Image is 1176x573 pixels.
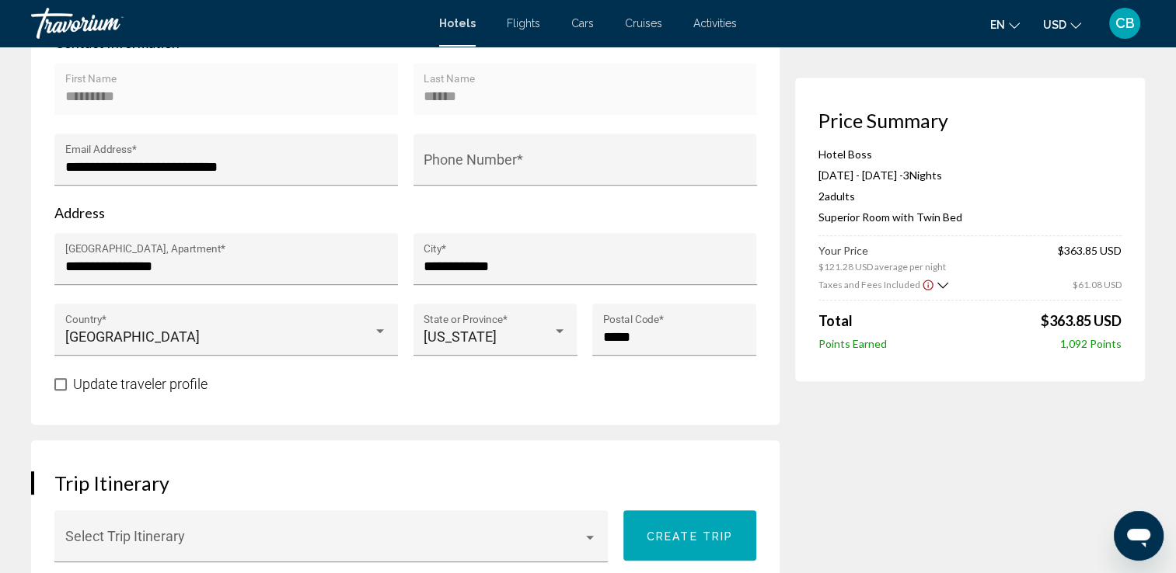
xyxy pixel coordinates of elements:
span: USD [1043,19,1066,31]
p: [DATE] - [DATE] - [818,168,1122,182]
span: Total [818,312,853,329]
button: User Menu [1104,7,1145,40]
span: Taxes and Fees Included [818,279,920,290]
p: Superior Room with Twin Bed [818,210,1122,224]
span: 3 [903,168,909,182]
button: Change language [990,13,1020,36]
button: Create trip [623,510,756,561]
span: $363.85 USD [1041,312,1122,329]
h3: Trip Itinerary [54,471,756,495]
iframe: Button to launch messaging window [1114,511,1164,561]
button: Show Taxes and Fees breakdown [818,276,948,292]
span: Adults [825,189,855,203]
span: $363.85 USD [1058,244,1122,273]
p: Address [54,204,756,221]
span: [US_STATE] [424,328,497,345]
a: Cruises [625,17,662,30]
a: Activities [693,17,737,30]
a: Cars [571,17,594,30]
span: Update traveler profile [73,376,208,392]
span: Create trip [647,530,733,542]
span: 2 [818,189,855,203]
p: Hotel Boss [818,148,1122,161]
span: $61.08 USD [1073,279,1122,290]
h3: Price Summary [818,109,1122,132]
span: Your Price [818,244,946,257]
span: en [990,19,1005,31]
a: Hotels [439,17,476,30]
a: Flights [507,17,540,30]
span: Points Earned [818,337,887,350]
span: 1,092 Points [1060,337,1122,350]
span: [GEOGRAPHIC_DATA] [65,328,200,345]
span: CB [1115,16,1135,31]
button: Show Taxes and Fees disclaimer [922,277,934,291]
button: Change currency [1043,13,1081,36]
span: $121.28 USD average per night [818,261,946,273]
a: Travorium [31,8,424,39]
span: Nights [909,168,942,182]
